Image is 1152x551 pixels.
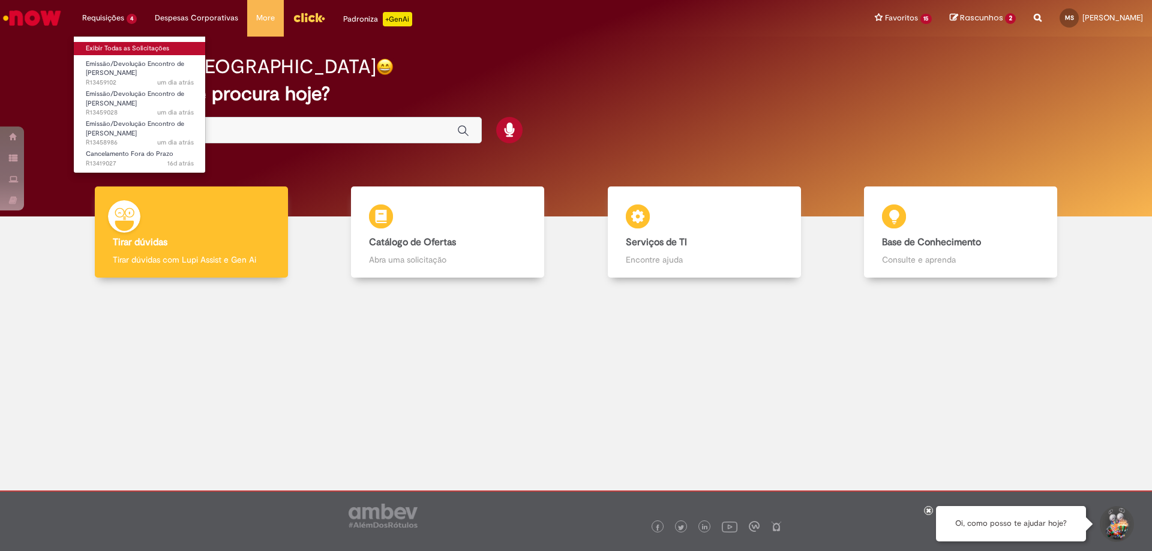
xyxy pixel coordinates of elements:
a: Aberto R13458986 : Emissão/Devolução Encontro de Contas Fornecedor [74,118,206,143]
time: 28/08/2025 16:12:50 [157,108,194,117]
span: R13459102 [86,78,194,88]
img: happy-face.png [376,58,394,76]
h2: O que você procura hoje? [104,83,1049,104]
span: 16d atrás [167,159,194,168]
b: Catálogo de Ofertas [369,236,456,248]
div: Oi, como posso te ajudar hoje? [936,506,1086,541]
img: logo_footer_workplace.png [749,521,760,532]
b: Base de Conhecimento [882,236,981,248]
a: Aberto R13419027 : Cancelamento Fora do Prazo [74,147,206,170]
span: um dia atrás [157,138,194,147]
span: Favoritos [885,12,918,24]
b: Tirar dúvidas [113,236,167,248]
p: Consulte e aprenda [882,254,1039,266]
span: Emissão/Devolução Encontro de [PERSON_NAME] [86,119,184,138]
img: ServiceNow [1,6,63,30]
time: 14/08/2025 17:44:28 [167,159,194,168]
p: Encontre ajuda [626,254,783,266]
ul: Requisições [73,36,206,173]
a: Catálogo de Ofertas Abra uma solicitação [320,186,577,278]
span: R13459028 [86,108,194,118]
a: Aberto R13459102 : Emissão/Devolução Encontro de Contas Fornecedor [74,58,206,83]
time: 28/08/2025 16:07:35 [157,138,194,147]
span: um dia atrás [157,108,194,117]
span: Emissão/Devolução Encontro de [PERSON_NAME] [86,89,184,108]
button: Iniciar Conversa de Suporte [1098,506,1134,542]
span: 4 [127,14,137,24]
span: R13419027 [86,159,194,168]
img: logo_footer_linkedin.png [702,524,708,531]
span: Cancelamento Fora do Prazo [86,149,173,158]
p: Tirar dúvidas com Lupi Assist e Gen Ai [113,254,270,266]
span: Emissão/Devolução Encontro de [PERSON_NAME] [86,59,184,78]
span: Despesas Corporativas [155,12,238,24]
p: Abra uma solicitação [369,254,526,266]
h2: Bom dia, [GEOGRAPHIC_DATA] [104,56,376,77]
a: Exibir Todas as Solicitações [74,42,206,55]
a: Rascunhos [950,13,1016,24]
a: Aberto R13459028 : Emissão/Devolução Encontro de Contas Fornecedor [74,88,206,113]
span: MS [1065,14,1074,22]
img: logo_footer_facebook.png [655,525,661,531]
time: 28/08/2025 16:21:57 [157,78,194,87]
span: Requisições [82,12,124,24]
img: logo_footer_twitter.png [678,525,684,531]
img: click_logo_yellow_360x200.png [293,8,325,26]
a: Serviços de TI Encontre ajuda [576,186,833,278]
a: Base de Conhecimento Consulte e aprenda [833,186,1090,278]
span: 15 [920,14,932,24]
img: logo_footer_ambev_rotulo_gray.png [349,504,418,528]
span: R13458986 [86,138,194,147]
span: [PERSON_NAME] [1082,13,1143,23]
b: Serviços de TI [626,236,687,248]
span: um dia atrás [157,78,194,87]
a: Tirar dúvidas Tirar dúvidas com Lupi Assist e Gen Ai [63,186,320,278]
p: +GenAi [383,12,412,26]
img: logo_footer_naosei.png [771,521,782,532]
span: More [256,12,275,24]
span: 2 [1005,13,1016,24]
span: Rascunhos [960,12,1003,23]
img: logo_footer_youtube.png [722,519,737,534]
div: Padroniza [343,12,412,26]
